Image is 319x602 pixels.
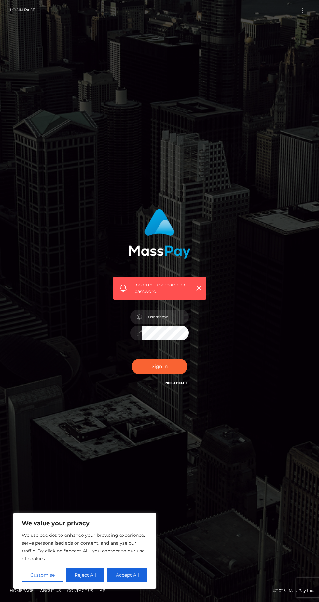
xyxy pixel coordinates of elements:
a: Contact Us [64,585,96,595]
a: Login Page [10,3,35,17]
p: We value your privacy [22,520,147,527]
div: We value your privacy [13,513,156,589]
button: Reject All [66,568,105,582]
a: Need Help? [165,381,187,385]
button: Toggle navigation [297,6,309,15]
p: We use cookies to enhance your browsing experience, serve personalised ads or content, and analys... [22,531,147,563]
button: Accept All [107,568,147,582]
button: Sign in [132,359,187,374]
a: About Us [37,585,63,595]
input: Username... [142,310,189,324]
a: Homepage [7,585,36,595]
span: Incorrect username or password. [134,281,192,295]
a: API [97,585,109,595]
div: © 2025 , MassPay Inc. [5,587,314,594]
img: MassPay Login [129,209,190,259]
button: Customise [22,568,63,582]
